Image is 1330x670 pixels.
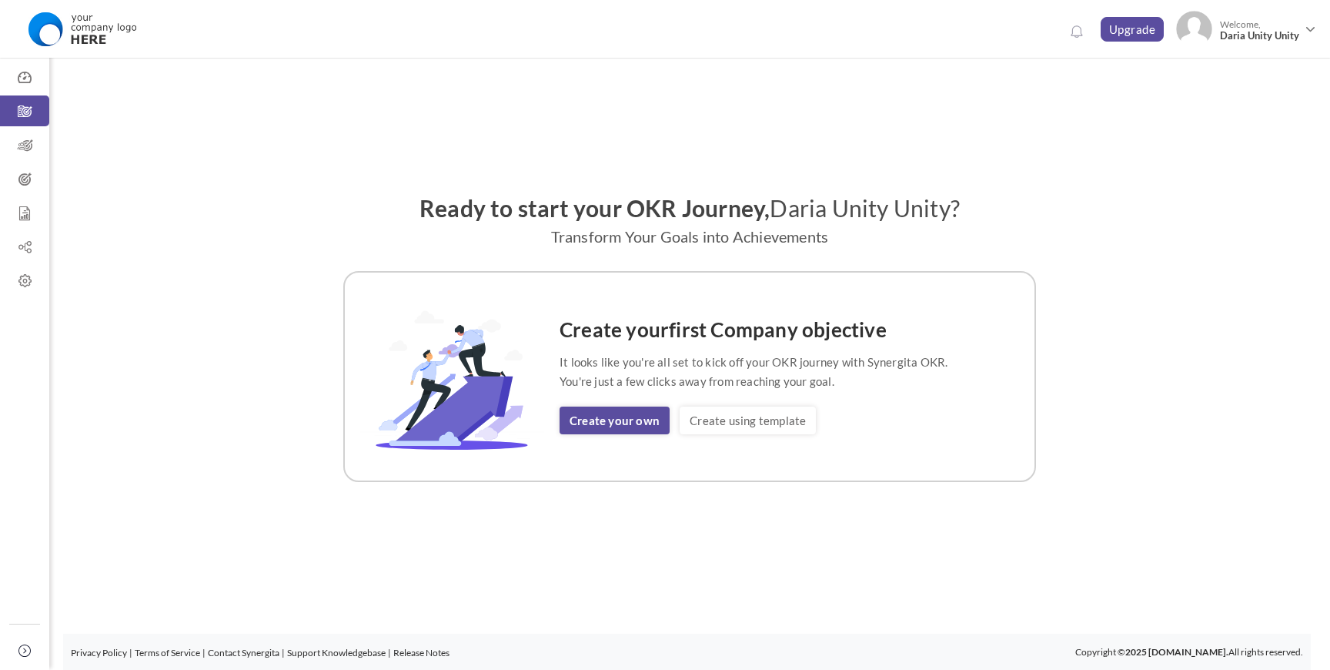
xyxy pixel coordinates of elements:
a: Upgrade [1101,17,1165,42]
a: Privacy Policy [71,647,127,658]
li: | [282,645,285,661]
span: first Company objective [669,317,887,342]
img: OKR-Template-Image.svg [360,303,544,450]
img: Logo [18,10,146,49]
a: Create using template [680,407,816,434]
li: | [388,645,391,661]
li: | [202,645,206,661]
p: It looks like you're all set to kick off your OKR journey with Synergita OKR. You're just a few c... [560,353,947,391]
a: Terms of Service [135,647,200,658]
a: Create your own [560,407,670,434]
li: | [129,645,132,661]
a: Support Knowledgebase [287,647,386,658]
b: 2025 [DOMAIN_NAME]. [1125,646,1228,658]
span: Daria Unity Unity? [770,196,960,221]
p: Transform Your Goals into Achievements [69,229,1311,244]
span: Welcome, [1212,11,1303,49]
p: Copyright © All rights reserved. [1075,645,1303,660]
a: Release Notes [393,647,449,658]
img: Photo [1176,11,1212,47]
a: Contact Synergita [208,647,279,658]
h2: Ready to start your OKR Journey, [69,196,1311,221]
a: Notifications [1064,20,1089,45]
h4: Create your [560,319,947,341]
span: Daria Unity Unity [1220,30,1299,42]
a: Photo Welcome,Daria Unity Unity [1170,5,1322,50]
